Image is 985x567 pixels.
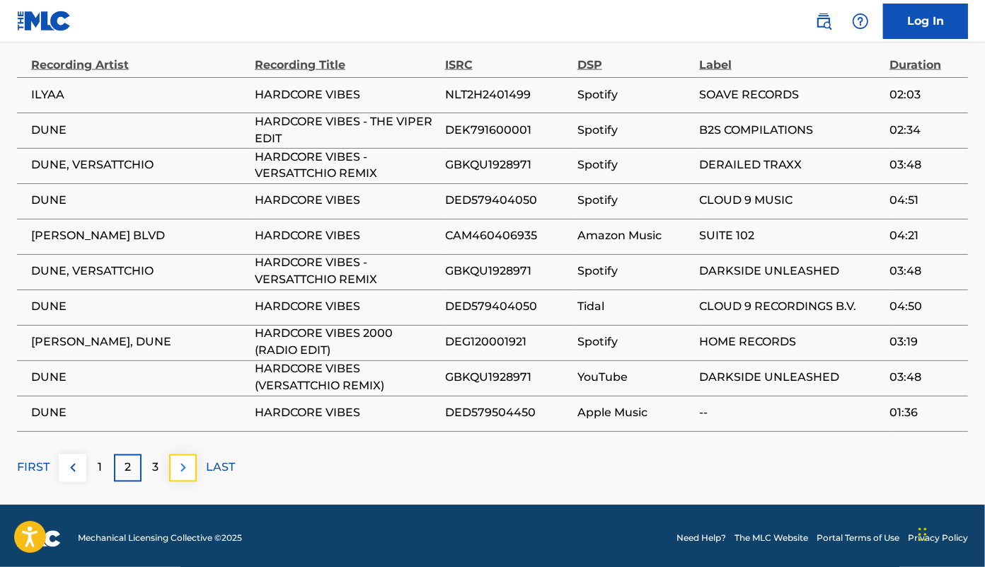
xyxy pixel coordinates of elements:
p: FIRST [17,459,50,476]
span: CAM460406935 [445,228,570,245]
p: 1 [98,459,103,476]
span: 04:21 [889,228,961,245]
div: Drag [918,513,927,556]
span: HARDCORE VIBES [255,193,438,210]
span: B2S COMPILATIONS [699,122,882,139]
span: DUNE [31,405,248,422]
a: Portal Terms of Use [817,532,899,545]
a: Need Help? [676,532,726,545]
span: HOME RECORDS [699,334,882,351]
span: GBKQU1928971 [445,263,570,280]
span: DARKSIDE UNLEASHED [699,263,882,280]
span: GBKQU1928971 [445,370,570,386]
span: SOAVE RECORDS [699,86,882,103]
p: 3 [152,459,159,476]
img: left [64,459,81,476]
span: SUITE 102 [699,228,882,245]
span: DUNE [31,370,248,386]
span: 03:48 [889,157,961,174]
span: CLOUD 9 RECORDINGS B.V. [699,299,882,316]
span: 02:03 [889,86,961,103]
span: DUNE [31,122,248,139]
span: HARDCORE VIBES [255,86,438,103]
span: -- [699,405,882,422]
span: CLOUD 9 MUSIC [699,193,882,210]
span: Spotify [577,86,692,103]
div: Duration [889,42,961,74]
span: YouTube [577,370,692,386]
span: 03:48 [889,263,961,280]
span: DEK791600001 [445,122,570,139]
a: Public Search [810,7,838,35]
span: DUNE, VERSATTCHIO [31,157,248,174]
div: Label [699,42,882,74]
span: 01:36 [889,405,961,422]
span: HARDCORE VIBES - THE VIPER EDIT [255,113,438,147]
span: HARDCORE VIBES [255,299,438,316]
img: MLC Logo [17,11,71,31]
a: Log In [883,4,968,39]
span: [PERSON_NAME] BLVD [31,228,248,245]
iframe: Chat Widget [914,499,985,567]
a: Privacy Policy [908,532,968,545]
span: DED579404050 [445,193,570,210]
span: 02:34 [889,122,961,139]
span: DUNE, VERSATTCHIO [31,263,248,280]
span: DEG120001921 [445,334,570,351]
span: HARDCORE VIBES (VERSATTCHIO REMIX) [255,361,438,395]
span: Spotify [577,334,692,351]
span: HARDCORE VIBES [255,228,438,245]
span: ILYAA [31,86,248,103]
div: Recording Artist [31,42,248,74]
span: DUNE [31,193,248,210]
div: DSP [577,42,692,74]
p: LAST [206,459,235,476]
span: Amazon Music [577,228,692,245]
span: Tidal [577,299,692,316]
span: DUNE [31,299,248,316]
span: DED579504450 [445,405,570,422]
span: 03:19 [889,334,961,351]
span: Spotify [577,122,692,139]
img: search [815,13,832,30]
div: Recording Title [255,42,438,74]
span: [PERSON_NAME], DUNE [31,334,248,351]
div: Help [846,7,875,35]
span: DERAILED TRAXX [699,157,882,174]
span: DED579404050 [445,299,570,316]
img: help [852,13,869,30]
p: 2 [125,459,131,476]
div: ISRC [445,42,570,74]
span: Spotify [577,193,692,210]
span: Spotify [577,263,692,280]
span: GBKQU1928971 [445,157,570,174]
span: Apple Music [577,405,692,422]
img: right [175,459,192,476]
span: 03:48 [889,370,961,386]
span: DARKSIDE UNLEASHED [699,370,882,386]
span: NLT2H2401499 [445,86,570,103]
span: HARDCORE VIBES 2000 (RADIO EDIT) [255,326,438,360]
span: 04:50 [889,299,961,316]
a: The MLC Website [735,532,808,545]
span: 04:51 [889,193,961,210]
span: HARDCORE VIBES [255,405,438,422]
span: Spotify [577,157,692,174]
span: HARDCORE VIBES - VERSATTCHIO REMIX [255,149,438,183]
span: HARDCORE VIBES - VERSATTCHIO REMIX [255,255,438,289]
span: Mechanical Licensing Collective © 2025 [78,532,242,545]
